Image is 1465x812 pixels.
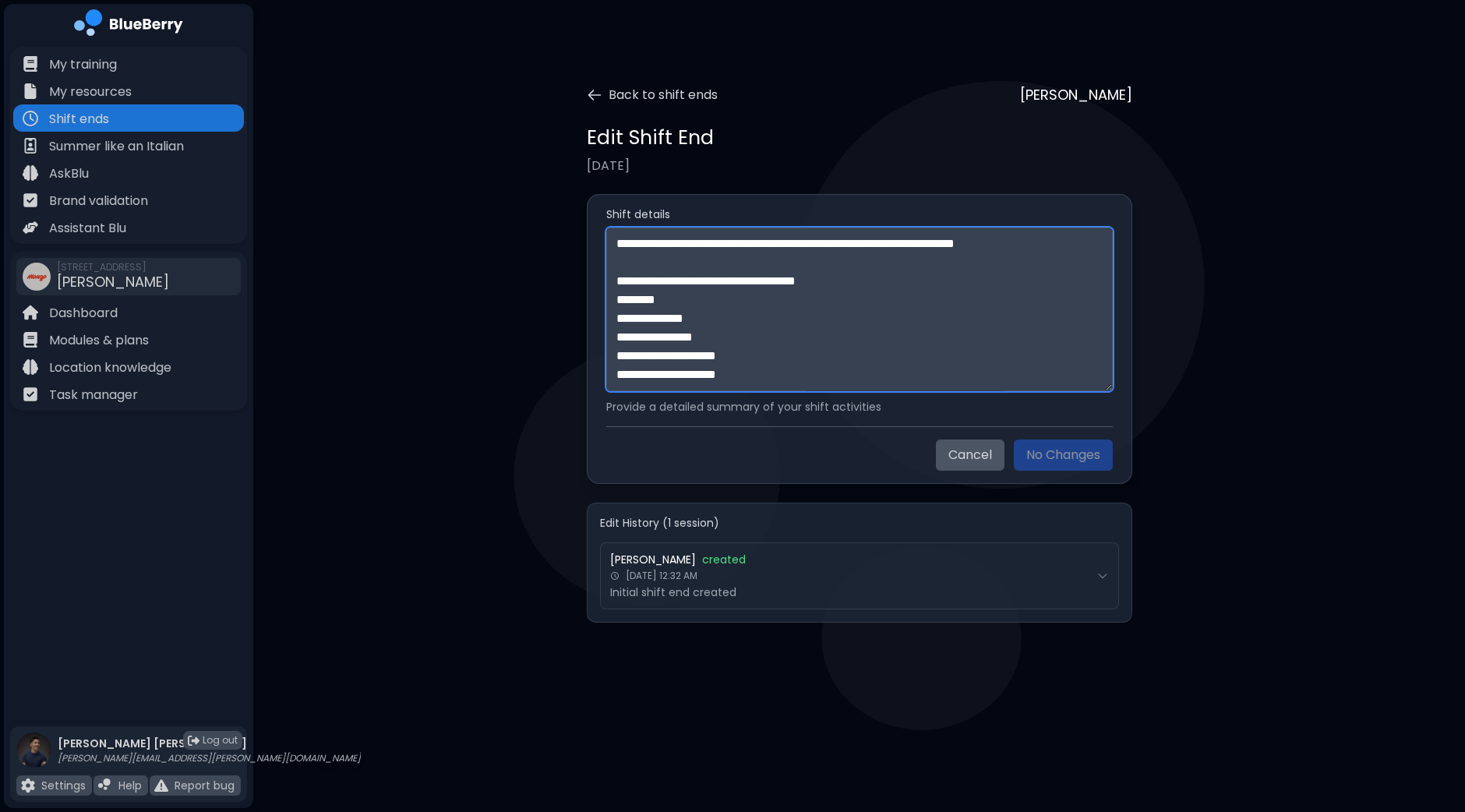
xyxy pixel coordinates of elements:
p: [PERSON_NAME] [PERSON_NAME] [58,736,361,750]
p: Settings [41,778,86,793]
button: Cancel [936,440,1004,471]
img: file icon [23,56,38,72]
img: file icon [23,165,38,181]
img: logout [188,735,199,747]
p: Location knowledge [49,358,171,377]
p: Summer like an Italian [49,137,184,156]
p: [PERSON_NAME][EMAIL_ADDRESS][PERSON_NAME][DOMAIN_NAME] [58,752,361,764]
p: Initial shift end created [610,585,1090,599]
button: Back to shift ends [587,86,718,104]
img: file icon [23,138,38,154]
p: Modules & plans [49,331,149,350]
span: [PERSON_NAME] [57,272,169,291]
img: file icon [21,778,35,793]
img: file icon [23,83,38,99]
p: My resources [49,83,132,101]
p: Help [118,778,142,793]
img: file icon [23,387,38,402]
img: file icon [23,359,38,375]
img: file icon [23,111,38,126]
img: file icon [98,778,112,793]
label: Shift details [606,207,1113,221]
p: Shift ends [49,110,109,129]
p: Brand validation [49,192,148,210]
p: My training [49,55,117,74]
img: file icon [23,305,38,320]
button: No Changes [1014,440,1113,471]
span: [PERSON_NAME] [610,553,696,567]
p: Task manager [49,386,138,404]
p: [PERSON_NAME] [1020,84,1132,106]
span: [STREET_ADDRESS] [57,261,169,274]
span: created [702,553,746,567]
img: company logo [74,9,183,41]
p: Assistant Blu [49,219,126,238]
img: profile photo [16,733,51,783]
span: [DATE] 12:32 AM [626,570,697,582]
span: Log out [203,734,238,747]
h1: Edit Shift End [587,125,714,150]
p: Report bug [175,778,235,793]
p: Dashboard [49,304,118,323]
h4: Edit History ( 1 session ) [600,516,1119,530]
img: company thumbnail [23,263,51,291]
img: file icon [154,778,168,793]
p: Provide a detailed summary of your shift activities [606,400,1113,414]
img: file icon [23,332,38,348]
img: file icon [23,192,38,208]
img: file icon [23,220,38,235]
p: AskBlu [49,164,89,183]
p: [DATE] [587,157,1132,175]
